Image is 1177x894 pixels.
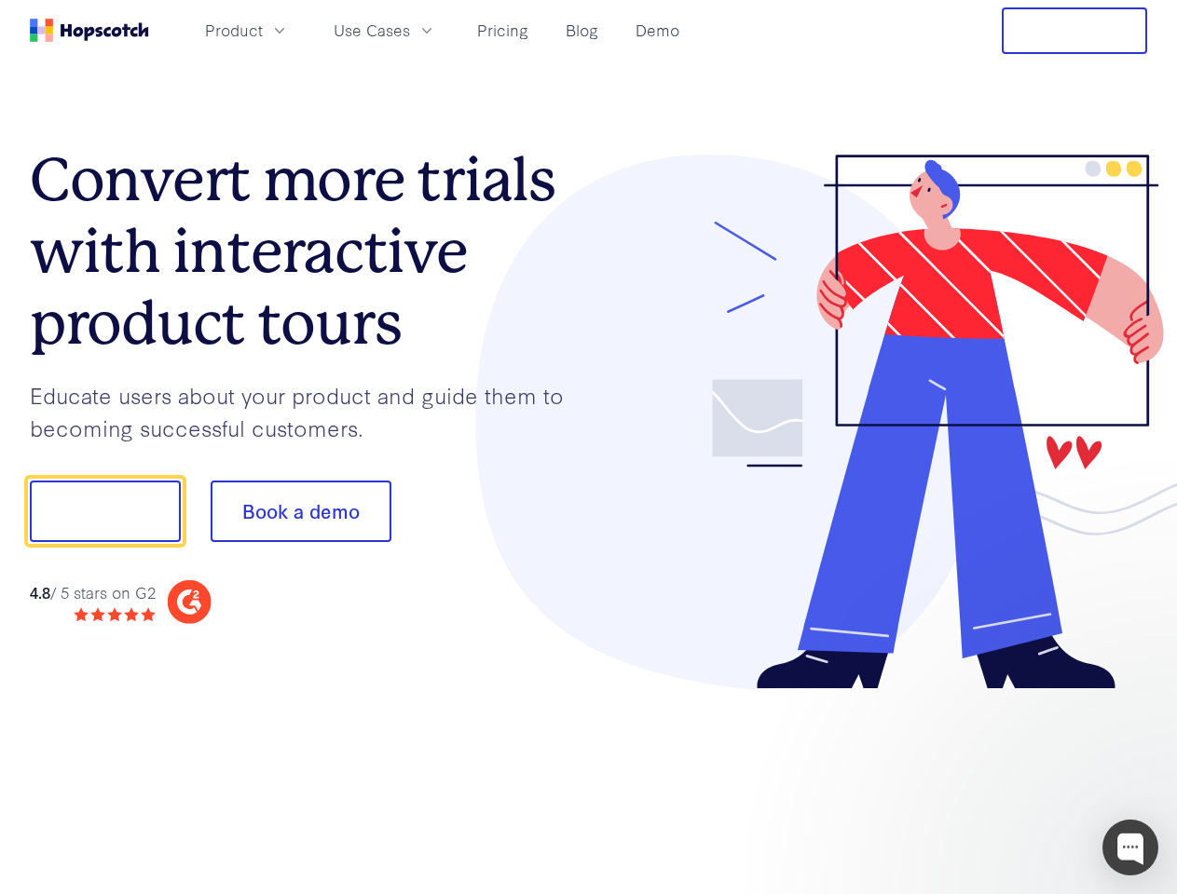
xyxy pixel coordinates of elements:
a: Demo [628,15,687,46]
a: Home [30,19,149,42]
strong: 4.8 [30,581,50,603]
button: Show me! [30,481,181,542]
button: Use Cases [322,15,447,46]
h1: Convert more trials with interactive product tours [30,144,589,359]
span: Product [205,19,263,42]
span: Use Cases [334,19,410,42]
p: Educate users about your product and guide them to becoming successful customers. [30,379,589,443]
a: Blog [558,15,606,46]
button: Free Trial [1002,7,1147,54]
a: Pricing [470,15,536,46]
button: Product [194,15,300,46]
button: Book a demo [211,481,391,542]
div: / 5 stars on G2 [30,581,156,604]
